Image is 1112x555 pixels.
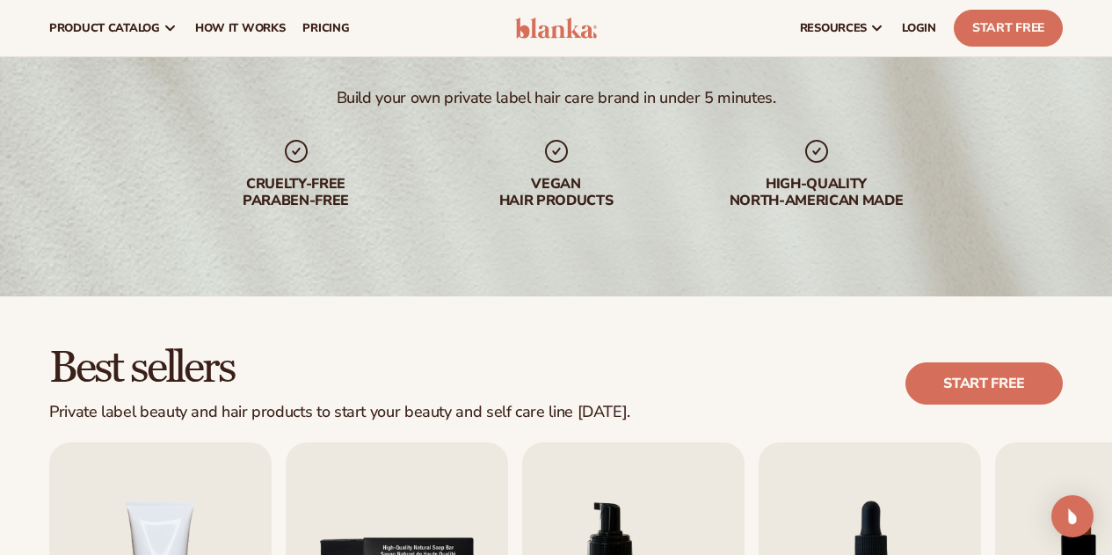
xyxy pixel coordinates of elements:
[704,176,929,209] div: High-quality North-american made
[444,176,669,209] div: Vegan hair products
[49,346,630,392] h2: Best sellers
[49,21,160,35] span: product catalog
[49,403,630,422] div: Private label beauty and hair products to start your beauty and self care line [DATE].
[337,88,776,108] div: Build your own private label hair care brand in under 5 minutes.
[302,21,349,35] span: pricing
[905,362,1063,405] a: Start free
[954,10,1063,47] a: Start Free
[515,18,598,39] img: logo
[902,21,936,35] span: LOGIN
[800,21,867,35] span: resources
[195,21,286,35] span: How It Works
[184,176,409,209] div: cruelty-free paraben-free
[1051,495,1094,537] div: Open Intercom Messenger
